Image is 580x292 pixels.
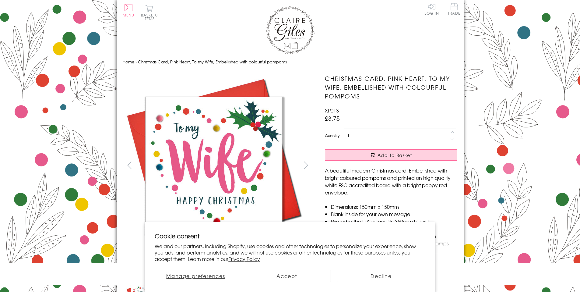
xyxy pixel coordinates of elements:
[144,12,158,21] span: 0 items
[155,243,425,262] p: We and our partners, including Shopify, use cookies and other technologies to personalize your ex...
[135,59,137,65] span: ›
[331,203,457,210] li: Dimensions: 150mm x 150mm
[331,210,457,218] li: Blank inside for your own message
[313,74,495,257] img: Christmas Card, Pink Heart, To my Wife, Embellished with colourful pompoms
[155,232,425,240] h2: Cookie consent
[123,158,136,172] button: prev
[123,4,135,17] button: Menu
[299,158,313,172] button: next
[122,74,305,257] img: Christmas Card, Pink Heart, To my Wife, Embellished with colourful pompoms
[424,3,439,15] a: Log In
[243,270,331,282] button: Accept
[228,255,260,262] a: Privacy Policy
[325,133,339,138] label: Quantity
[378,152,412,158] span: Add to Basket
[448,3,461,15] span: Trade
[266,6,315,54] img: Claire Giles Greetings Cards
[325,114,340,123] span: £3.75
[325,167,457,196] p: A beautiful modern Christmas card. Embellished with bright coloured pompoms and printed on high q...
[331,218,457,225] li: Printed in the U.K on quality 350gsm board
[325,149,457,161] button: Add to Basket
[325,74,457,100] h1: Christmas Card, Pink Heart, To my Wife, Embellished with colourful pompoms
[123,12,135,18] span: Menu
[123,59,134,65] a: Home
[448,3,461,16] a: Trade
[166,272,225,280] span: Manage preferences
[141,5,158,20] button: Basket0 items
[337,270,425,282] button: Decline
[155,270,237,282] button: Manage preferences
[138,59,287,65] span: Christmas Card, Pink Heart, To my Wife, Embellished with colourful pompoms
[325,107,339,114] span: XP013
[123,56,458,68] nav: breadcrumbs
